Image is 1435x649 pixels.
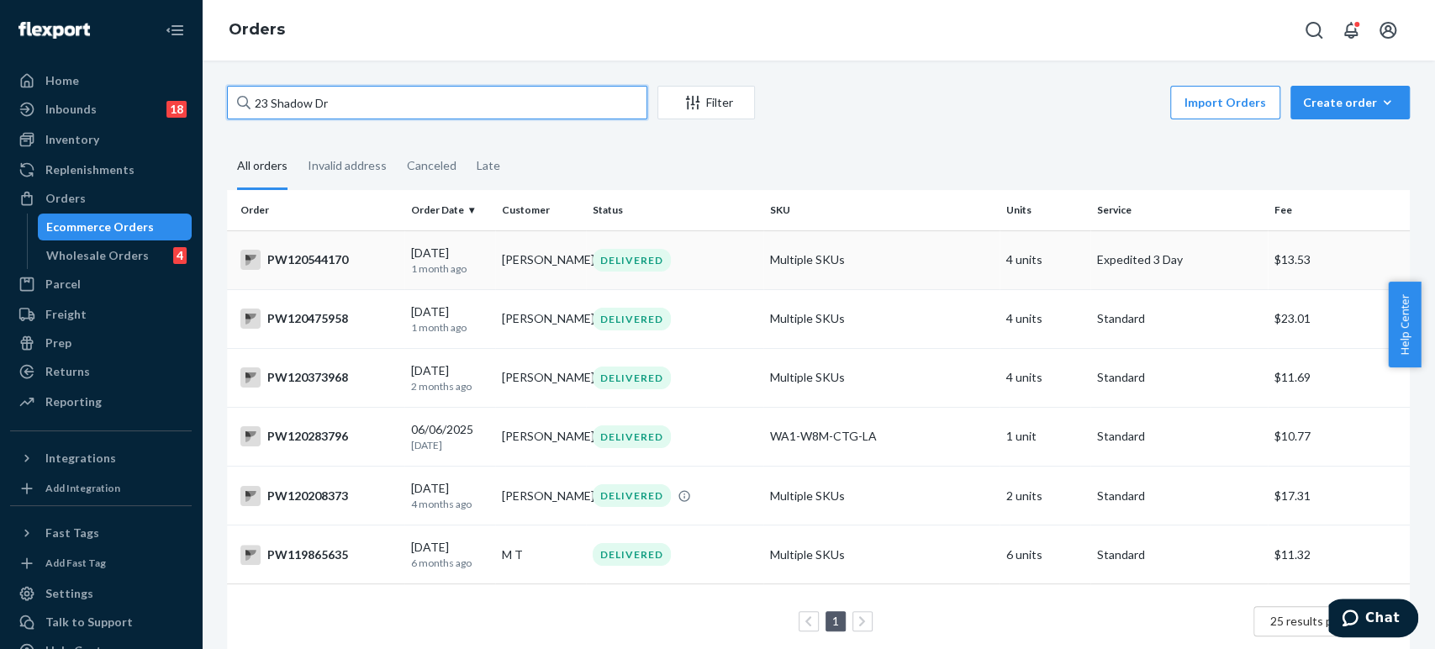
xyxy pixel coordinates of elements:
div: Replenishments [45,161,135,178]
td: $11.32 [1268,525,1410,584]
div: Prep [45,335,71,351]
p: 1 month ago [411,261,488,276]
td: [PERSON_NAME] [495,230,586,289]
div: Inventory [45,131,99,148]
p: Standard [1097,428,1261,445]
td: $11.69 [1268,348,1410,407]
td: [PERSON_NAME] [495,289,586,348]
div: Fast Tags [45,525,99,541]
a: Reporting [10,388,192,415]
td: Multiple SKUs [763,467,1000,525]
td: Multiple SKUs [763,289,1000,348]
div: PW120208373 [240,486,398,506]
input: Search orders [227,86,647,119]
p: Standard [1097,488,1261,504]
div: PW120373968 [240,367,398,388]
a: Parcel [10,271,192,298]
div: [DATE] [411,539,488,570]
button: Create order [1290,86,1410,119]
td: $17.31 [1268,467,1410,525]
button: Open Search Box [1297,13,1331,47]
div: Parcel [45,276,81,293]
div: Freight [45,306,87,323]
a: Replenishments [10,156,192,183]
div: DELIVERED [593,543,671,566]
p: Expedited 3 Day [1097,251,1261,268]
td: 1 unit [1000,407,1090,466]
button: Open account menu [1371,13,1405,47]
div: Ecommerce Orders [46,219,154,235]
td: 4 units [1000,230,1090,289]
a: Add Fast Tag [10,553,192,573]
td: $23.01 [1268,289,1410,348]
td: Multiple SKUs [763,525,1000,584]
td: Multiple SKUs [763,230,1000,289]
p: [DATE] [411,438,488,452]
td: 4 units [1000,289,1090,348]
div: Late [477,144,500,187]
a: Add Integration [10,478,192,499]
th: Fee [1268,190,1410,230]
td: [PERSON_NAME] [495,348,586,407]
p: 2 months ago [411,379,488,393]
a: Ecommerce Orders [38,214,193,240]
p: 6 months ago [411,556,488,570]
button: Open notifications [1334,13,1368,47]
div: Invalid address [308,144,387,187]
div: Orders [45,190,86,207]
a: Freight [10,301,192,328]
a: Wholesale Orders4 [38,242,193,269]
div: Customer [502,203,579,217]
td: 4 units [1000,348,1090,407]
div: Home [45,72,79,89]
p: Standard [1097,546,1261,563]
th: Units [1000,190,1090,230]
div: Add Fast Tag [45,556,106,570]
div: Canceled [407,144,456,187]
div: PW120283796 [240,426,398,446]
div: Integrations [45,450,116,467]
div: Reporting [45,393,102,410]
td: Multiple SKUs [763,348,1000,407]
a: Page 1 is your current page [829,614,842,628]
td: $10.77 [1268,407,1410,466]
div: PW120544170 [240,250,398,270]
ol: breadcrumbs [215,6,298,55]
div: DELIVERED [593,249,671,272]
button: Import Orders [1170,86,1280,119]
a: Orders [10,185,192,212]
div: [DATE] [411,303,488,335]
td: $13.53 [1268,230,1410,289]
p: Standard [1097,310,1261,327]
div: Create order [1303,94,1397,111]
div: [DATE] [411,480,488,511]
a: Orders [229,20,285,39]
th: Order [227,190,404,230]
button: Fast Tags [10,520,192,546]
div: Filter [658,94,754,111]
div: 4 [173,247,187,264]
div: Inbounds [45,101,97,118]
span: 25 results per page [1270,614,1372,628]
div: [DATE] [411,362,488,393]
td: 6 units [1000,525,1090,584]
span: Help Center [1388,282,1421,367]
p: Standard [1097,369,1261,386]
th: Service [1090,190,1268,230]
iframe: Opens a widget where you can chat to one of our agents [1328,599,1418,641]
div: DELIVERED [593,484,671,507]
button: Close Navigation [158,13,192,47]
div: [DATE] [411,245,488,276]
td: [PERSON_NAME] [495,407,586,466]
td: M T [495,525,586,584]
div: DELIVERED [593,308,671,330]
div: 18 [166,101,187,118]
div: Talk to Support [45,614,133,631]
th: Order Date [404,190,495,230]
a: Inventory [10,126,192,153]
a: Prep [10,330,192,356]
button: Talk to Support [10,609,192,636]
div: PW120475958 [240,309,398,329]
div: All orders [237,144,288,190]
